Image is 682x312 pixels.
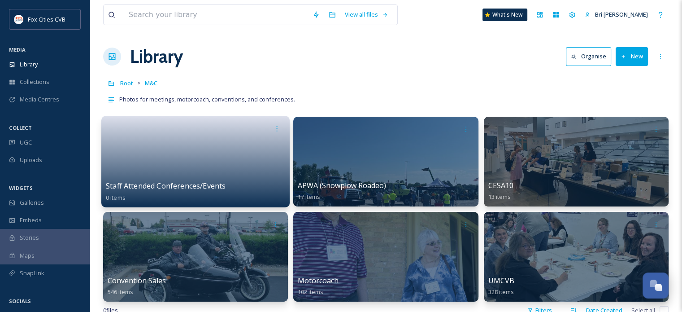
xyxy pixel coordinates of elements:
[488,288,514,296] span: 328 items
[20,198,44,207] span: Galleries
[488,277,514,296] a: UMCVB328 items
[298,276,339,286] span: Motorcoach
[120,78,133,88] a: Root
[20,60,38,69] span: Library
[120,79,133,87] span: Root
[20,233,39,242] span: Stories
[9,185,33,191] span: WIDGETS
[28,15,65,23] span: Fox Cities CVB
[119,95,295,103] span: Photos for meetings, motorcoach, conventions, and conferences.
[20,138,32,147] span: UGC
[108,276,166,286] span: Convention Sales
[595,10,648,18] span: Bri [PERSON_NAME]
[20,216,42,224] span: Embeds
[9,46,26,53] span: MEDIA
[488,193,511,201] span: 13 items
[488,181,513,201] a: CESA1013 items
[108,277,166,296] a: Convention Sales546 items
[106,193,126,201] span: 0 items
[9,124,32,131] span: COLLECT
[106,181,226,191] span: Staff Attended Conferences/Events
[488,276,514,286] span: UMCVB
[340,6,393,23] a: View all files
[145,79,157,87] span: M&C
[488,180,513,190] span: CESA10
[580,6,652,23] a: Bri [PERSON_NAME]
[9,298,31,304] span: SOCIALS
[643,272,669,299] button: Open Chat
[298,181,386,201] a: APWA (Snowplow Roadeo)17 items
[482,9,527,21] a: What's New
[130,43,183,70] a: Library
[616,47,648,66] button: New
[20,78,49,86] span: Collections
[566,47,611,66] button: Organise
[106,182,226,202] a: Staff Attended Conferences/Events0 items
[298,180,386,190] span: APWA (Snowplow Roadeo)
[145,78,157,88] a: M&C
[298,193,320,201] span: 17 items
[20,156,42,164] span: Uploads
[20,269,44,277] span: SnapLink
[20,251,35,260] span: Maps
[14,15,23,24] img: images.png
[298,288,323,296] span: 102 items
[108,288,133,296] span: 546 items
[298,277,339,296] a: Motorcoach102 items
[124,5,308,25] input: Search your library
[20,95,59,104] span: Media Centres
